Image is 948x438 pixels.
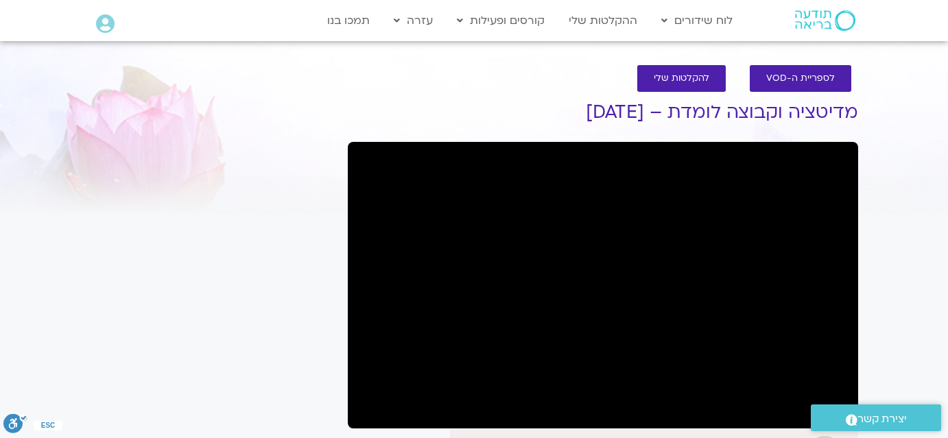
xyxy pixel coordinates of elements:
[795,10,855,31] img: תודעה בריאה
[450,8,552,34] a: קורסים ופעילות
[637,65,726,92] a: להקלטות שלי
[654,8,739,34] a: לוח שידורים
[348,142,858,428] iframe: מדיטציה וקבוצה לומדת עם דקל קנטי 10.8.25
[811,404,941,431] a: יצירת קשר
[320,8,377,34] a: תמכו בנו
[562,8,644,34] a: ההקלטות שלי
[750,65,851,92] a: לספריית ה-VOD
[387,8,440,34] a: עזרה
[766,73,835,84] span: לספריית ה-VOD
[654,73,709,84] span: להקלטות שלי
[857,410,907,428] span: יצירת קשר
[348,102,858,123] h1: מדיטציה וקבוצה לומדת – [DATE]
